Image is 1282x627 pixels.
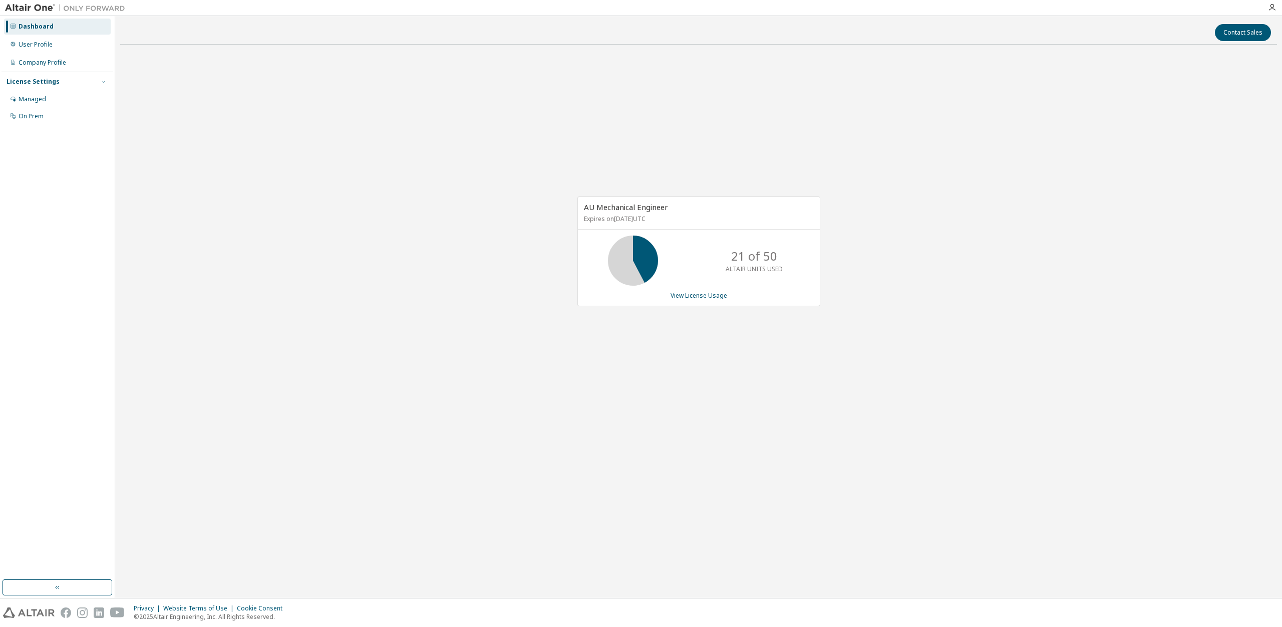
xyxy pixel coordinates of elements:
[3,607,55,618] img: altair_logo.svg
[134,612,288,621] p: © 2025 Altair Engineering, Inc. All Rights Reserved.
[237,604,288,612] div: Cookie Consent
[19,41,53,49] div: User Profile
[19,112,44,120] div: On Prem
[94,607,104,618] img: linkedin.svg
[584,202,668,212] span: AU Mechanical Engineer
[726,265,783,273] p: ALTAIR UNITS USED
[731,248,777,265] p: 21 of 50
[7,78,60,86] div: License Settings
[584,215,811,223] p: Expires on [DATE] UTC
[19,95,46,103] div: Managed
[671,291,727,300] a: View License Usage
[19,59,66,67] div: Company Profile
[163,604,237,612] div: Website Terms of Use
[61,607,71,618] img: facebook.svg
[1215,24,1271,41] button: Contact Sales
[77,607,88,618] img: instagram.svg
[5,3,130,13] img: Altair One
[110,607,125,618] img: youtube.svg
[134,604,163,612] div: Privacy
[19,23,54,31] div: Dashboard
